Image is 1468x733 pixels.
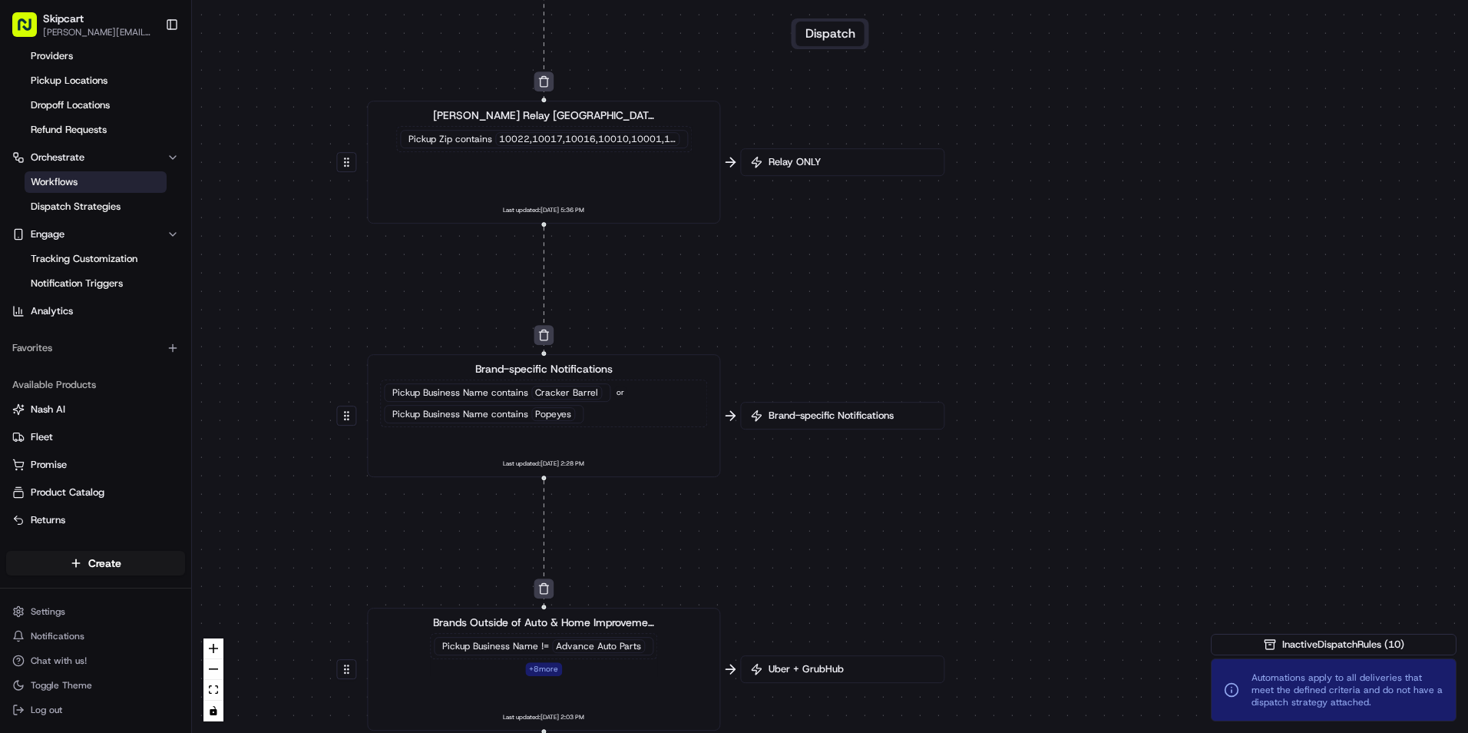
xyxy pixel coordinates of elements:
[491,386,528,399] span: contains
[6,601,185,622] button: Settings
[6,145,185,170] button: Orchestrate
[31,605,65,618] span: Settings
[31,513,65,527] span: Returns
[531,386,602,400] div: Cracker Barrel
[130,224,142,237] div: 💻
[6,373,185,397] div: Available Products
[31,227,64,241] span: Engage
[25,119,167,141] a: Refund Requests
[31,458,67,472] span: Promise
[12,513,179,527] a: Returns
[433,108,654,123] span: [PERSON_NAME] Relay [GEOGRAPHIC_DATA]
[408,133,452,145] span: Pickup Zip
[31,151,84,164] span: Orchestrate
[6,397,185,422] button: Nash AI
[6,336,185,360] div: Favorites
[531,407,575,421] div: Popeyes
[6,675,185,696] button: Toggle Theme
[6,6,159,43] button: Skipcart[PERSON_NAME][EMAIL_ADDRESS][PERSON_NAME][DOMAIN_NAME]
[9,217,124,244] a: 📗Knowledge Base
[1282,638,1404,652] span: Inactive Dispatch Rules ( 10 )
[52,162,194,174] div: We're available if you need us!
[31,630,84,642] span: Notifications
[541,640,549,652] span: !=
[25,45,167,67] a: Providers
[31,679,92,692] span: Toggle Theme
[455,133,492,145] span: contains
[43,26,153,38] button: [PERSON_NAME][EMAIL_ADDRESS][PERSON_NAME][DOMAIN_NAME]
[613,386,627,399] span: or
[31,704,62,716] span: Log out
[108,260,186,272] a: Powered byPylon
[6,625,185,647] button: Notifications
[31,430,53,444] span: Fleet
[31,304,73,318] span: Analytics
[552,639,645,653] div: Advance Auto Parts
[88,556,121,571] span: Create
[31,200,121,214] span: Dispatch Strategies
[31,223,117,238] span: Knowledge Base
[12,458,179,472] a: Promise
[12,403,179,416] a: Nash AI
[15,147,43,174] img: 1736555255976-a54dd68f-1ca7-489b-9aae-adbdc363a1c4
[31,98,110,112] span: Dropoff Locations
[12,430,179,444] a: Fleet
[15,61,279,86] p: Welcome 👋
[31,655,87,667] span: Chat with us!
[25,171,167,193] a: Workflows
[261,151,279,170] button: Start new chat
[1251,672,1443,708] span: Automations apply to all deliveries that meet the defined criteria and do not have a dispatch str...
[6,650,185,672] button: Chat with us!
[124,217,253,244] a: 💻API Documentation
[31,74,107,88] span: Pickup Locations
[796,22,865,46] button: Dispatch
[525,662,562,676] div: + 8 more
[6,425,185,449] button: Fleet
[203,659,223,680] button: zoom out
[6,551,185,575] button: Create
[203,680,223,701] button: fit view
[442,640,538,652] span: Pickup Business Name
[25,273,167,294] a: Notification Triggers
[491,408,528,420] span: contains
[503,711,584,724] span: Last updated: [DATE] 2:03 PM
[765,155,934,169] span: Relay ONLY
[12,486,179,499] a: Product Catalog
[6,699,185,721] button: Log out
[503,204,584,217] span: Last updated: [DATE] 5:36 PM
[40,99,276,115] input: Got a question? Start typing here...
[25,248,167,270] a: Tracking Customization
[153,260,186,272] span: Pylon
[31,277,123,290] span: Notification Triggers
[765,409,934,423] span: Brand-specific Notifications
[31,49,73,63] span: Providers
[43,11,84,26] button: Skipcart
[392,386,488,399] span: Pickup Business Name
[495,132,679,146] div: 10022,10017,10016,10010,10001,10021,10011,10003,10020
[433,615,654,630] span: Brands Outside of Auto & Home Improvement
[765,662,934,676] span: Uber + GrubHub
[6,222,185,247] button: Engage
[203,638,223,659] button: zoom in
[6,299,185,323] a: Analytics
[31,123,107,137] span: Refund Requests
[31,486,104,499] span: Product Catalog
[31,252,137,266] span: Tracking Customization
[6,453,185,477] button: Promise
[15,15,46,46] img: Nash
[1211,634,1456,655] button: InactiveDispatchRules (10)
[25,196,167,217] a: Dispatch Strategies
[52,147,252,162] div: Start new chat
[25,95,167,116] a: Dropoff Locations
[6,508,185,532] button: Returns
[203,701,223,721] button: toggle interactivity
[31,175,78,189] span: Workflows
[503,458,584,470] span: Last updated: [DATE] 2:28 PM
[31,403,65,416] span: Nash AI
[6,480,185,505] button: Product Catalog
[475,361,613,376] span: Brand-specific Notifications
[25,70,167,91] a: Pickup Locations
[145,223,246,238] span: API Documentation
